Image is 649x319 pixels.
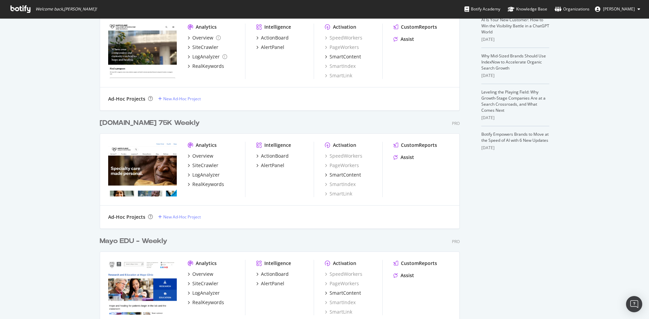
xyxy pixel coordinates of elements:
div: RealKeywords [192,63,224,70]
a: SmartContent [325,53,361,60]
a: Botify Empowers Brands to Move at the Speed of AI with 6 New Updates [481,131,549,143]
div: LogAnalyzer [192,171,220,178]
div: [DATE] [481,36,549,43]
div: Pro [452,239,460,244]
div: ActionBoard [261,271,289,277]
div: Open Intercom Messenger [626,296,642,312]
a: ActionBoard [256,271,289,277]
div: Ad-Hoc Projects [108,96,145,102]
a: [DOMAIN_NAME] 75K Weekly [100,118,202,128]
a: RealKeywords [188,181,224,188]
a: Assist [393,154,414,161]
div: SiteCrawler [192,280,218,287]
a: SmartContent [325,171,361,178]
a: Overview [188,271,213,277]
div: New Ad-Hoc Project [163,214,201,220]
img: mayoclinichealthsystem.org [108,142,177,196]
div: Assist [401,272,414,279]
div: CustomReports [401,24,437,30]
div: New Ad-Hoc Project [163,96,201,102]
a: Assist [393,272,414,279]
div: Activation [333,142,356,149]
div: SiteCrawler [192,44,218,51]
div: CustomReports [401,142,437,149]
div: AlertPanel [261,280,284,287]
a: LogAnalyzer [188,171,220,178]
div: Activation [333,24,356,30]
div: SmartContent [330,171,361,178]
a: PageWorkers [325,280,359,287]
div: [DATE] [481,73,549,79]
a: AlertPanel [256,162,284,169]
a: CustomReports [393,142,437,149]
div: RealKeywords [192,299,224,306]
a: SpeedWorkers [325,34,362,41]
a: SmartContent [325,290,361,296]
a: SiteCrawler [188,44,218,51]
div: Analytics [196,260,217,267]
div: Intelligence [264,142,291,149]
a: SiteCrawler [188,162,218,169]
div: Assist [401,36,414,43]
div: LogAnalyzer [192,290,220,296]
div: [DATE] [481,115,549,121]
a: SmartIndex [325,63,356,70]
a: PageWorkers [325,44,359,51]
div: Analytics [196,142,217,149]
a: CustomReports [393,24,437,30]
a: LogAnalyzer [188,290,220,296]
a: Leveling the Playing Field: Why Growth-Stage Companies Are at a Search Crossroads, and What Comes... [481,89,546,113]
a: ActionBoard [256,153,289,159]
div: Intelligence [264,260,291,267]
div: SpeedWorkers [325,153,362,159]
div: ActionBoard [261,34,289,41]
div: Organizations [555,6,590,12]
span: Welcome back, [PERSON_NAME] ! [35,6,97,12]
div: Overview [192,153,213,159]
div: RealKeywords [192,181,224,188]
div: LogAnalyzer [192,53,220,60]
a: New Ad-Hoc Project [158,214,201,220]
img: mayo.edu [108,260,177,315]
div: SiteCrawler [192,162,218,169]
a: RealKeywords [188,63,224,70]
div: Overview [192,271,213,277]
a: AI Is Your New Customer: How to Win the Visibility Battle in a ChatGPT World [481,17,549,35]
a: Assist [393,36,414,43]
img: college.mayo.edu [108,24,177,78]
a: Mayo EDU - Weekly [100,236,170,246]
a: SmartLink [325,72,352,79]
div: Assist [401,154,414,161]
a: RealKeywords [188,299,224,306]
div: [DATE] [481,145,549,151]
a: CustomReports [393,260,437,267]
a: Why Mid-Sized Brands Should Use IndexNow to Accelerate Organic Search Growth [481,53,546,71]
div: Pro [452,121,460,126]
a: New Ad-Hoc Project [158,96,201,102]
div: SmartContent [330,53,361,60]
div: ActionBoard [261,153,289,159]
span: Steve McComb [603,6,635,12]
div: CustomReports [401,260,437,267]
a: SmartIndex [325,299,356,306]
div: [DOMAIN_NAME] 75K Weekly [100,118,200,128]
a: Overview [188,153,213,159]
a: SmartLink [325,309,352,315]
a: SmartLink [325,190,352,197]
a: AlertPanel [256,280,284,287]
div: Analytics [196,24,217,30]
a: LogAnalyzer [188,53,227,60]
a: SpeedWorkers [325,271,362,277]
button: [PERSON_NAME] [590,4,646,15]
div: Botify Academy [464,6,500,12]
a: ActionBoard [256,34,289,41]
div: Knowledge Base [508,6,547,12]
a: AlertPanel [256,44,284,51]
